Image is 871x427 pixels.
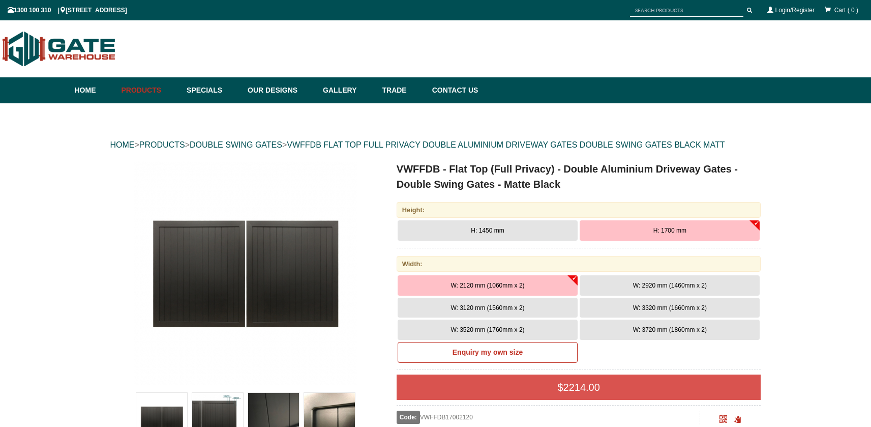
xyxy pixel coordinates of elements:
[397,256,761,272] div: Width:
[775,7,815,14] a: Login/Register
[633,304,707,311] span: W: 3320 mm (1660mm x 2)
[318,77,377,103] a: Gallery
[398,320,578,340] button: W: 3520 mm (1760mm x 2)
[243,77,318,103] a: Our Designs
[116,77,182,103] a: Products
[111,161,380,385] a: VWFFDB - Flat Top (Full Privacy) - Double Aluminium Driveway Gates - Double Swing Gates - Matte B...
[580,275,760,296] button: W: 2920 mm (1460mm x 2)
[633,326,707,333] span: W: 3720 mm (1860mm x 2)
[580,320,760,340] button: W: 3720 mm (1860mm x 2)
[471,227,504,234] span: H: 1450 mm
[398,298,578,318] button: W: 3120 mm (1560mm x 2)
[397,161,761,192] h1: VWFFDB - Flat Top (Full Privacy) - Double Aluminium Driveway Gates - Double Swing Gates - Matte B...
[563,382,600,393] span: 2214.00
[377,77,427,103] a: Trade
[190,140,282,149] a: DOUBLE SWING GATES
[450,326,524,333] span: W: 3520 mm (1760mm x 2)
[719,417,727,424] a: Click to enlarge and scan to share.
[834,7,858,14] span: Cart ( 0 )
[633,282,707,289] span: W: 2920 mm (1460mm x 2)
[734,416,741,423] span: Click to copy the URL
[397,202,761,218] div: Height:
[398,275,578,296] button: W: 2120 mm (1060mm x 2)
[398,220,578,241] button: H: 1450 mm
[580,298,760,318] button: W: 3320 mm (1660mm x 2)
[397,411,700,424] div: VWFFDB17002120
[450,282,524,289] span: W: 2120 mm (1060mm x 2)
[139,140,185,149] a: PRODUCTS
[427,77,478,103] a: Contact Us
[182,77,243,103] a: Specials
[397,375,761,400] div: $
[580,220,760,241] button: H: 1700 mm
[653,227,686,234] span: H: 1700 mm
[398,342,578,363] a: Enquiry my own size
[287,140,725,149] a: VWFFDB FLAT TOP FULL PRIVACY DOUBLE ALUMINIUM DRIVEWAY GATES DOUBLE SWING GATES BLACK MATT
[453,348,523,356] b: Enquiry my own size
[450,304,524,311] span: W: 3120 mm (1560mm x 2)
[110,140,135,149] a: HOME
[630,4,743,17] input: SEARCH PRODUCTS
[397,411,420,424] span: Code:
[75,77,116,103] a: Home
[110,129,761,161] div: > > >
[8,7,127,14] span: 1300 100 310 | [STREET_ADDRESS]
[134,161,357,385] img: VWFFDB - Flat Top (Full Privacy) - Double Aluminium Driveway Gates - Double Swing Gates - Matte B...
